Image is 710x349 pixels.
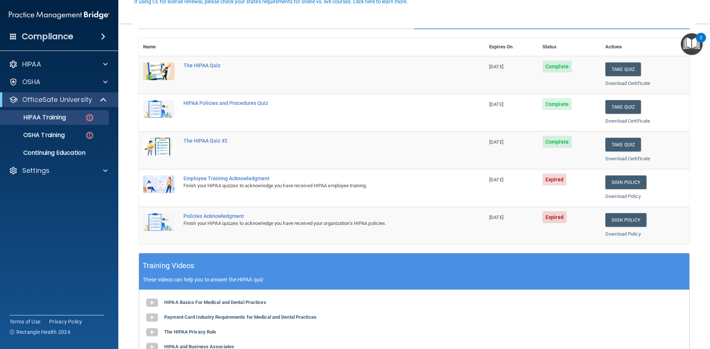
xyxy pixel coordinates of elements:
[700,38,702,47] div: 2
[489,139,503,145] span: [DATE]
[145,310,159,325] img: gray_youtube_icon.38fcd6cc.png
[145,325,159,340] img: gray_youtube_icon.38fcd6cc.png
[542,136,572,148] span: Complete
[605,138,641,151] button: Take Quiz
[22,60,41,69] p: HIPAA
[542,211,567,223] span: Expired
[164,300,266,305] b: HIPAA Basics For Medical and Dental Practices
[183,62,448,68] div: The HIPAA Quiz
[605,81,650,86] a: Download Certificate
[5,149,106,157] p: Continuing Education
[183,175,448,181] div: Employee Training Acknowledgment
[489,64,503,69] span: [DATE]
[164,314,317,320] b: Payment Card Industry Requirements for Medical and Dental Practices
[489,215,503,220] span: [DATE]
[145,295,159,310] img: gray_youtube_icon.38fcd6cc.png
[542,61,572,72] span: Complete
[485,38,538,56] th: Expires On
[681,33,703,55] button: Open Resource Center, 2 new notifications
[164,329,216,335] b: The HIPAA Privacy Rule
[139,38,179,56] th: Name
[542,98,572,110] span: Complete
[183,181,448,190] div: Finish your HIPAA quizzes to acknowledge you have received HIPAA employee training.
[605,118,650,124] a: Download Certificate
[183,100,448,106] div: HIPAA Policies and Procedures Quiz
[605,231,641,237] a: Download Policy
[605,156,650,161] a: Download Certificate
[143,259,195,272] h5: Training Videos
[5,131,65,139] p: OSHA Training
[85,113,94,122] img: danger-circle.6113f641.png
[489,102,503,107] span: [DATE]
[183,219,448,228] div: Finish your HIPAA quizzes to acknowledge you have received your organization’s HIPAA policies.
[9,8,109,23] img: PMB logo
[9,166,108,175] a: Settings
[22,166,50,175] p: Settings
[22,78,41,86] p: OSHA
[9,78,108,86] a: OSHA
[605,100,641,114] button: Take Quiz
[9,95,107,104] a: OfficeSafe University
[22,31,73,42] h4: Compliance
[605,175,646,189] a: Sign Policy
[605,62,641,76] button: Take Quiz
[22,95,92,104] p: OfficeSafe University
[601,38,690,56] th: Actions
[183,138,448,144] div: The HIPAA Quiz #2
[143,277,686,283] p: These videos can help you to answer the HIPAA quiz
[10,318,40,325] a: Terms of Use
[183,213,448,219] div: Policies Acknowledgment
[605,194,641,199] a: Download Policy
[10,328,70,336] span: Ⓒ Rectangle Health 2024
[605,213,646,227] a: Sign Policy
[5,114,66,121] p: HIPAA Training
[9,60,108,69] a: HIPAA
[538,38,601,56] th: Status
[49,318,82,325] a: Privacy Policy
[542,174,567,185] span: Expired
[85,131,94,140] img: danger-circle.6113f641.png
[489,177,503,182] span: [DATE]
